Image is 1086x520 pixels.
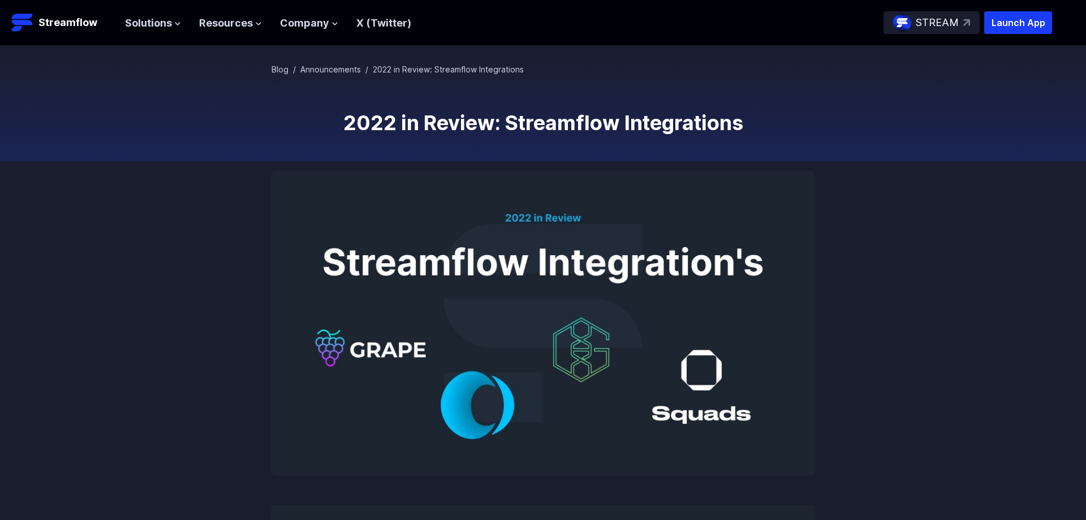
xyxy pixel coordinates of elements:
[125,15,181,32] button: Solutions
[963,19,970,26] img: top-right-arrow.svg
[300,65,361,74] a: Announcements
[11,11,114,34] a: Streamflow
[125,15,172,32] span: Solutions
[916,15,959,31] p: STREAM
[199,15,253,32] span: Resources
[280,15,329,32] span: Company
[356,17,411,29] a: X (Twitter)
[271,111,815,134] h1: 2022 in Review: Streamflow Integrations
[280,15,338,32] button: Company
[38,15,97,31] p: Streamflow
[11,11,34,34] img: Streamflow Logo
[271,65,288,74] a: Blog
[365,65,368,74] span: /
[884,11,980,34] a: STREAM
[293,65,296,74] span: /
[373,65,524,74] span: 2022 in Review: Streamflow Integrations
[893,14,911,32] img: streamflow-logo-circle.png
[271,170,815,476] img: 2022 in Review: Streamflow Integrations
[199,15,262,32] button: Resources
[984,11,1052,34] button: Launch App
